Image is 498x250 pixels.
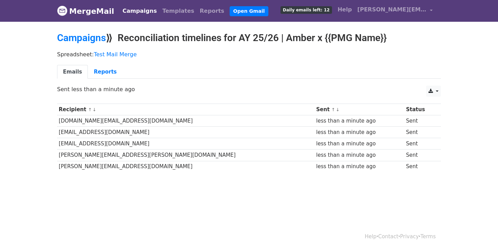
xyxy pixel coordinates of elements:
a: Templates [159,4,197,18]
a: Contact [378,233,398,240]
a: Campaigns [57,32,106,44]
a: Daily emails left: 12 [278,3,335,17]
a: Campaigns [120,4,159,18]
td: [EMAIL_ADDRESS][DOMAIN_NAME] [57,138,314,150]
h2: ⟫ Reconciliation timelines for AY 25/26 | Amber x {{PMG Name}} [57,32,441,44]
td: Sent [404,127,436,138]
a: Reports [88,65,122,79]
img: MergeMail logo [57,6,67,16]
div: less than a minute ago [316,117,403,125]
a: Test Mail Merge [94,51,137,58]
td: [PERSON_NAME][EMAIL_ADDRESS][PERSON_NAME][DOMAIN_NAME] [57,150,314,161]
div: less than a minute ago [316,163,403,171]
a: Help [365,233,377,240]
td: [DOMAIN_NAME][EMAIL_ADDRESS][DOMAIN_NAME] [57,115,314,127]
td: [EMAIL_ADDRESS][DOMAIN_NAME] [57,127,314,138]
td: Sent [404,138,436,150]
a: ↑ [88,107,92,112]
a: Terms [421,233,436,240]
td: Sent [404,115,436,127]
th: Sent [314,104,404,115]
a: Privacy [400,233,419,240]
a: Open Gmail [230,6,268,16]
a: ↓ [92,107,96,112]
a: ↓ [336,107,340,112]
th: Recipient [57,104,314,115]
th: Status [404,104,436,115]
a: [PERSON_NAME][EMAIL_ADDRESS][DOMAIN_NAME] [354,3,435,19]
iframe: Chat Widget [463,217,498,250]
a: ↑ [331,107,335,112]
a: Emails [57,65,88,79]
p: Sent less than a minute ago [57,86,441,93]
a: Reports [197,4,227,18]
td: Sent [404,161,436,172]
div: less than a minute ago [316,151,403,159]
a: MergeMail [57,4,114,18]
span: [PERSON_NAME][EMAIL_ADDRESS][DOMAIN_NAME] [357,6,426,14]
div: less than a minute ago [316,140,403,148]
a: Help [335,3,354,17]
td: [PERSON_NAME][EMAIL_ADDRESS][DOMAIN_NAME] [57,161,314,172]
div: less than a minute ago [316,128,403,136]
p: Spreadsheet: [57,51,441,58]
span: Daily emails left: 12 [280,6,332,14]
td: Sent [404,150,436,161]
